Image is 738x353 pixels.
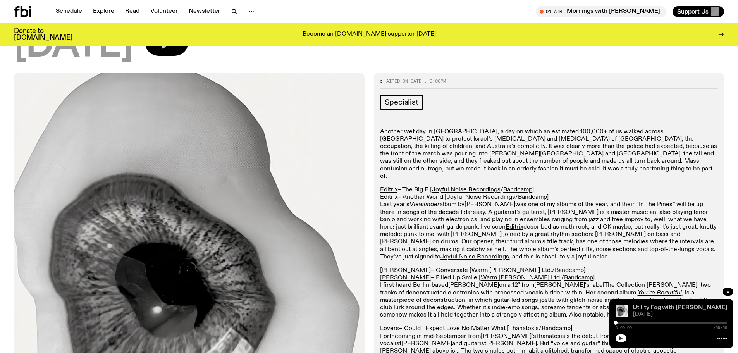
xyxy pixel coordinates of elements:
[555,267,584,274] a: Bandcamp
[409,201,440,208] a: Viewfinder
[471,267,552,274] a: Warm [PERSON_NAME] Ltd.
[380,275,431,281] a: [PERSON_NAME]
[509,325,539,332] a: Thanatosis
[432,187,501,193] a: Joyful Noise Recordings
[88,6,119,17] a: Explore
[303,31,436,38] p: Become an [DOMAIN_NAME] supporter [DATE]
[506,224,523,230] a: Editrix
[673,6,724,17] button: Support Us
[481,333,532,339] a: [PERSON_NAME]
[380,267,431,274] a: [PERSON_NAME]
[616,305,628,317] img: Edit from Juanlu Barlow & his Love-fi Recordings' This is not a new Three Broken Tapes album
[380,267,718,319] p: – Conversate [ / ] – Filled Up Smile [ / ] I first heard Berlin-based on a 12″ from ‘s label , tw...
[486,341,537,347] a: [PERSON_NAME]
[447,194,515,200] a: Joyful Noise Recordings
[385,98,418,107] span: Specialist
[424,78,446,84] span: , 9:00pm
[380,194,397,200] a: Editrix
[51,6,87,17] a: Schedule
[380,325,399,332] a: Lovers
[120,6,144,17] a: Read
[146,6,182,17] a: Volunteer
[542,325,571,332] a: Bandcamp
[440,254,509,260] a: Joyful Noise Recordings
[638,290,682,296] a: You’re Beautiful
[518,194,547,200] a: Bandcamp
[448,282,499,288] a: [PERSON_NAME]
[380,187,397,193] a: Editrix
[386,78,408,84] span: Aired on
[14,28,72,41] h3: Donate to [DOMAIN_NAME]
[534,282,585,288] a: [PERSON_NAME]
[535,333,565,339] a: Thanatosis
[536,6,666,17] button: On AirMornings with [PERSON_NAME]
[633,312,727,317] span: [DATE]
[481,275,561,281] a: Warm [PERSON_NAME] Ltd.
[380,95,423,110] a: Specialist
[503,187,532,193] a: Bandcamp
[401,341,452,347] a: [PERSON_NAME]
[380,128,718,180] p: Another wet day in [GEOGRAPHIC_DATA], a day on which an estimated 100,000+ of us walked across [G...
[564,275,593,281] a: Bandcamp
[604,282,697,288] a: The Collection [PERSON_NAME]
[711,326,727,330] span: 1:59:58
[633,305,727,311] a: Utility Fog with [PERSON_NAME]
[616,326,632,330] span: 0:00:00
[380,186,718,261] p: – The Big E [ / ] – Another World [ / ] Last year’s album by was one of my albums of the year, an...
[464,201,515,208] a: [PERSON_NAME]
[408,78,424,84] span: [DATE]
[14,29,132,64] span: [DATE]
[677,8,709,15] span: Support Us
[184,6,225,17] a: Newsletter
